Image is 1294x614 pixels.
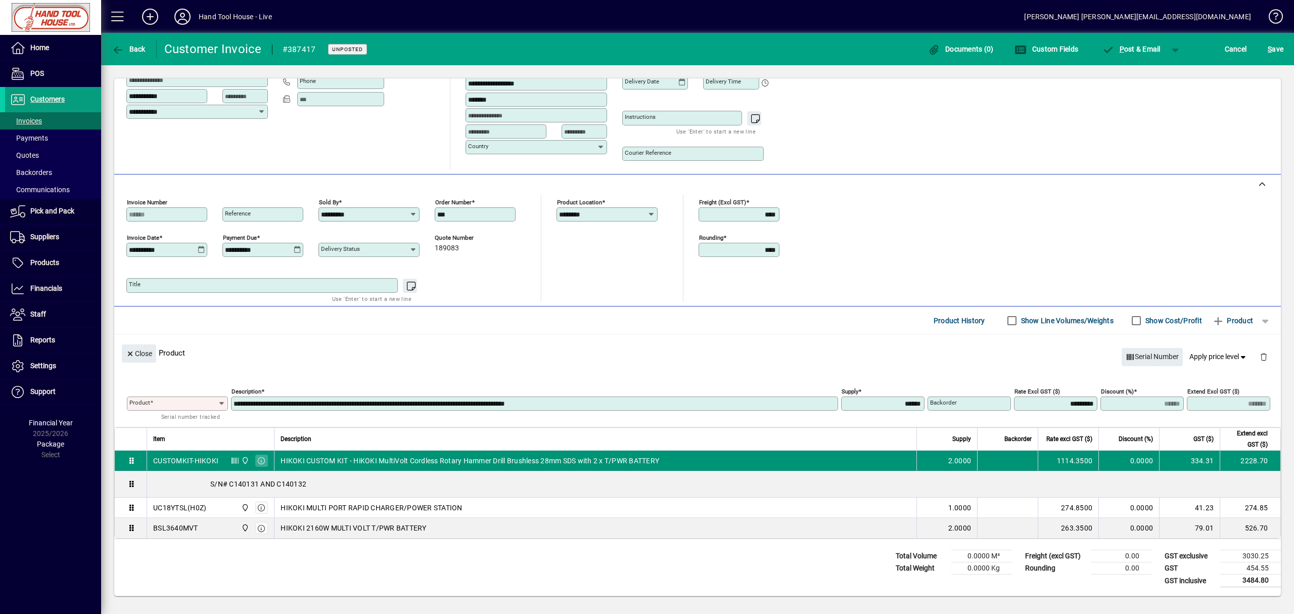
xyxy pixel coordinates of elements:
span: Apply price level [1189,352,1248,362]
mat-label: Delivery status [321,245,360,252]
a: Support [5,379,101,405]
td: Rounding [1020,562,1091,575]
app-page-header-button: Back [101,40,157,58]
mat-label: Invoice number [127,199,167,206]
button: Cancel [1222,40,1250,58]
span: Unposted [332,46,363,53]
span: Custom Fields [1014,45,1078,53]
td: 0.0000 Kg [951,562,1012,575]
button: Save [1265,40,1286,58]
span: Close [126,345,152,362]
button: Close [122,344,156,363]
mat-label: Delivery time [706,78,741,85]
span: Quotes [10,151,39,159]
app-page-header-button: Close [119,348,159,358]
span: Serial Number [1126,348,1179,365]
mat-hint: Use 'Enter' to start a new line [676,125,756,137]
label: Show Line Volumes/Weights [1019,316,1114,326]
span: 189083 [435,244,459,252]
td: 274.85 [1220,498,1280,518]
span: Payments [10,134,48,142]
span: P [1120,45,1124,53]
td: 41.23 [1159,498,1220,518]
span: Financials [30,284,62,292]
td: 0.0000 [1098,498,1159,518]
button: Custom Fields [1012,40,1081,58]
mat-label: Delivery date [625,78,659,85]
a: POS [5,61,101,86]
button: Delete [1252,344,1276,369]
div: Product [114,334,1281,371]
button: Back [109,40,148,58]
button: Product History [930,312,989,330]
mat-label: Product [129,399,150,406]
td: 3484.80 [1220,575,1281,587]
mat-label: Courier Reference [625,149,671,156]
mat-label: Reference [225,210,251,217]
div: [PERSON_NAME] [PERSON_NAME][EMAIL_ADDRESS][DOMAIN_NAME] [1024,9,1251,25]
mat-label: Rounding [699,234,723,241]
app-page-header-button: Delete [1252,352,1276,361]
a: Pick and Pack [5,199,101,224]
span: S [1268,45,1272,53]
span: Backorders [10,168,52,177]
a: Settings [5,354,101,379]
a: Suppliers [5,225,101,250]
div: CUSTOMKIT-HIKOKI [153,456,218,466]
span: Pick and Pack [30,207,74,215]
mat-label: Extend excl GST ($) [1187,388,1239,395]
span: Item [153,433,165,445]
td: 526.70 [1220,518,1280,538]
button: Add [134,8,166,26]
mat-label: Phone [300,77,316,84]
a: Staff [5,302,101,327]
span: Communications [10,186,70,194]
span: 2.0000 [948,523,972,533]
mat-label: Sold by [319,199,339,206]
div: Hand Tool House - Live [199,9,272,25]
a: Invoices [5,112,101,129]
div: UC18YTSL(H0Z) [153,503,206,513]
mat-label: Instructions [625,113,656,120]
mat-label: Rate excl GST ($) [1014,388,1060,395]
div: Customer Invoice [164,41,262,57]
span: Financial Year [29,419,73,427]
span: Customers [30,95,65,103]
mat-label: Backorder [930,399,957,406]
td: Total Weight [891,562,951,575]
mat-label: Discount (%) [1101,388,1134,395]
span: Staff [30,310,46,318]
span: Home [30,43,49,52]
span: Reports [30,336,55,344]
a: Financials [5,276,101,301]
span: Product [1212,313,1253,329]
a: Home [5,35,101,61]
span: ost & Email [1102,45,1161,53]
span: Settings [30,362,56,370]
mat-label: Product location [557,199,602,206]
div: 263.3500 [1044,523,1092,533]
div: #387417 [283,41,316,58]
td: GST inclusive [1160,575,1220,587]
td: 454.55 [1220,562,1281,575]
span: Supply [952,433,971,445]
button: Serial Number [1122,348,1183,366]
td: Freight (excl GST) [1020,550,1091,562]
span: Products [30,258,59,267]
span: Invoices [10,117,42,125]
span: Rate excl GST ($) [1046,433,1092,445]
span: HIKOKI 2160W MULTI VOLT T/PWR BATTERY [281,523,426,533]
td: GST exclusive [1160,550,1220,562]
div: 274.8500 [1044,503,1092,513]
a: Reports [5,328,101,353]
span: ave [1268,41,1283,57]
span: Discount (%) [1119,433,1153,445]
td: 334.31 [1159,451,1220,471]
span: Frankton [239,455,250,466]
a: Backorders [5,164,101,181]
mat-label: Freight (excl GST) [699,199,746,206]
span: Backorder [1004,433,1032,445]
button: Documents (0) [926,40,996,58]
button: Post & Email [1097,40,1166,58]
td: 0.0000 [1098,451,1159,471]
